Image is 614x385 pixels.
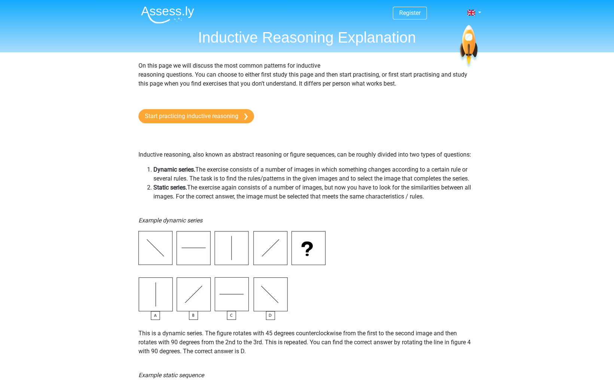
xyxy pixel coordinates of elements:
[153,184,187,191] b: Static series.
[153,165,476,183] li: The exercise consists of a number of images in which something changes according to a certain rul...
[138,217,202,224] i: Example dynamic series
[458,25,479,69] img: spaceship.7d73109d6933.svg
[153,183,476,201] li: The exercise again consists of a number of images, but now you have to look for the similarities ...
[138,61,476,97] p: On this page we will discuss the most common patterns for inductive reasoning questions. You can ...
[138,109,254,123] a: Start practicing inductive reasoning
[141,6,194,24] img: Assessly
[244,113,248,120] img: arrow-right.e5bd35279c78.svg
[153,166,195,173] b: Dynamic series.
[138,320,476,356] p: This is a dynamic series. The figure rotates with 45 degrees counterclockwise from the first to t...
[138,372,204,379] i: Example static sequence
[138,132,476,159] p: Inductive reasoning, also known as abstract reasoning or figure sequences, can be roughly divided...
[135,28,479,46] h1: Inductive Reasoning Explanation
[399,9,421,16] a: Register
[138,231,326,320] img: Inductive Reasoning Example1.png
